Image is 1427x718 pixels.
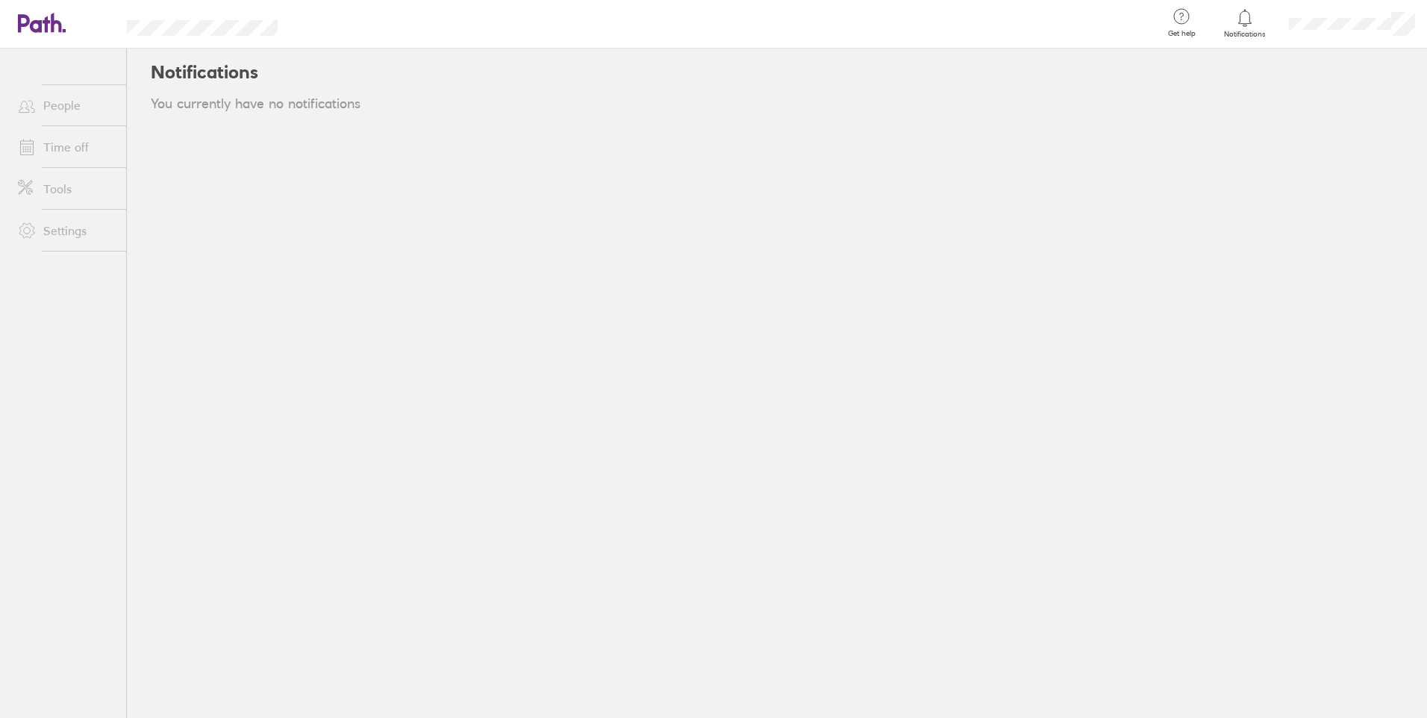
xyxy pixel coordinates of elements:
[6,174,126,204] a: Tools
[6,216,126,246] a: Settings
[151,96,1403,112] div: You currently have no notifications
[6,90,126,120] a: People
[1221,30,1270,39] span: Notifications
[151,49,258,96] h2: Notifications
[1158,29,1206,38] span: Get help
[1221,7,1270,39] a: Notifications
[6,132,126,162] a: Time off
